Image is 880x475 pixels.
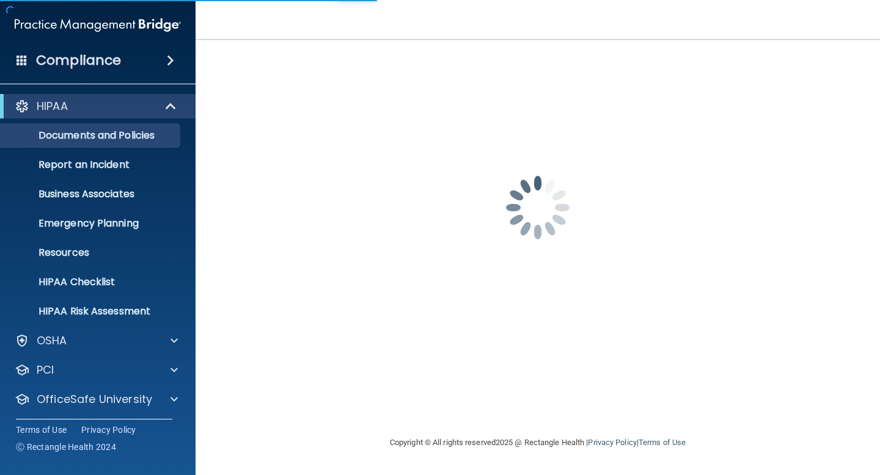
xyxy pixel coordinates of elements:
[8,247,175,259] p: Resources
[37,363,54,377] p: PCI
[588,438,636,447] a: Privacy Policy
[15,13,181,37] img: PMB logo
[16,441,116,453] span: Ⓒ Rectangle Health 2024
[37,99,68,114] p: HIPAA
[81,424,136,436] a: Privacy Policy
[8,217,175,230] p: Emergency Planning
[477,147,599,269] img: spinner.e123f6fc.gif
[15,333,178,348] a: OSHA
[8,188,175,200] p: Business Associates
[15,99,177,114] a: HIPAA
[8,305,175,317] p: HIPAA Risk Assessment
[639,438,686,447] a: Terms of Use
[37,333,67,348] p: OSHA
[8,159,175,171] p: Report an Incident
[15,363,178,377] a: PCI
[15,392,178,407] a: OfficeSafe University
[36,52,121,69] h4: Compliance
[8,276,175,288] p: HIPAA Checklist
[315,423,761,462] div: Copyright © All rights reserved 2025 @ Rectangle Health | |
[37,392,152,407] p: OfficeSafe University
[8,129,175,142] p: Documents and Policies
[16,424,67,436] a: Terms of Use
